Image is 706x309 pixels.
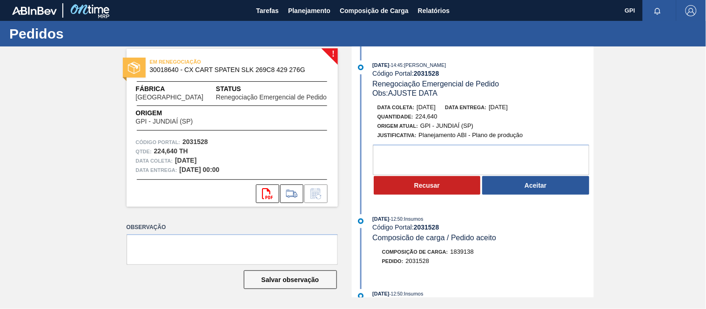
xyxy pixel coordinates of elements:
span: [GEOGRAPHIC_DATA] [136,94,204,101]
span: [DATE] [372,216,389,222]
strong: 224,640 TH [154,147,188,155]
span: Justificativa: [377,132,417,138]
span: 1839138 [450,248,474,255]
span: Relatórios [418,5,450,16]
span: - 12:50 [390,291,403,296]
span: Origem Atual: [377,123,418,129]
span: Quantidade : [377,114,413,119]
span: GPI - JUNDIAÍ (SP) [420,122,473,129]
span: - 14:45 [390,63,403,68]
div: Código Portal: [372,224,593,231]
img: status [128,62,140,74]
div: Ir para Composição de Carga [280,184,303,203]
span: 30018640 - CX CART SPATEN SLK 269C8 429 276G [150,66,319,73]
strong: 2031528 [182,138,208,145]
button: Notificações [643,4,672,17]
div: Código Portal: [372,70,593,77]
span: - 12:50 [390,217,403,222]
span: [DATE] [372,291,389,296]
span: Pedido : [382,258,403,264]
span: Planejamento [288,5,330,16]
strong: 2031528 [414,70,439,77]
span: Data coleta: [136,156,173,165]
img: atual [358,218,363,224]
span: Composicão de carga / Pedido aceito [372,234,496,242]
strong: [DATE] 00:00 [180,166,220,173]
label: Observação [127,221,338,234]
span: : [PERSON_NAME] [403,62,446,68]
span: 2031528 [405,257,429,264]
span: Composição de Carga : [382,249,448,255]
button: Recusar [374,176,481,195]
span: Data entrega: [136,165,177,175]
span: Planejamento ABI - Plano de produção [418,131,523,138]
button: Aceitar [482,176,589,195]
span: Fábrica [136,84,216,94]
strong: 2031528 [414,224,439,231]
span: EM RENEGOCIAÇÃO [150,57,280,66]
span: Obs: AJUSTE DATA [372,89,437,97]
span: [DATE] [372,62,389,68]
button: Salvar observação [244,270,337,289]
span: GPI - JUNDIAÍ (SP) [136,118,193,125]
span: [DATE] [489,104,508,111]
span: : Insumos [403,291,424,296]
span: Composição de Carga [340,5,409,16]
span: Data coleta: [377,105,415,110]
span: Renegociação Emergencial de Pedido [372,80,499,88]
span: Tarefas [256,5,279,16]
img: atual [358,65,363,70]
strong: [DATE] [175,157,196,164]
span: 224,640 [416,113,437,120]
div: Abrir arquivo PDF [256,184,279,203]
span: Código Portal: [136,138,181,147]
img: Logout [686,5,697,16]
span: [DATE] [417,104,436,111]
span: Qtde : [136,147,152,156]
span: Data entrega: [445,105,486,110]
h1: Pedidos [9,28,175,39]
img: TNhmsLtSVTkK8tSr43FrP2fwEKptu5GPRR3wAAAABJRU5ErkJggg== [12,7,57,15]
span: Origem [136,108,220,118]
img: atual [358,293,363,299]
span: Status [216,84,328,94]
div: Informar alteração no pedido [304,184,328,203]
span: : Insumos [403,216,424,222]
span: Renegociação Emergencial de Pedido [216,94,327,101]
